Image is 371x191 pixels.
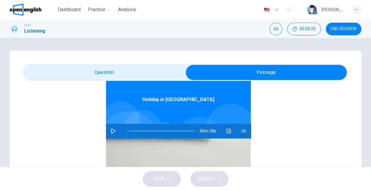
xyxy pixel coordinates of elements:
img: en [263,8,270,12]
button: 00:00:25 [287,23,321,35]
button: Click to see the audio transcription [224,124,234,138]
div: Mute [270,23,282,35]
span: IELTS [24,23,31,27]
img: Profile picture [307,5,317,14]
button: END SESSION [326,23,361,35]
span: Practice [88,6,105,13]
img: OpenEnglish logo [10,4,41,16]
h1: Listening [24,27,45,35]
span: 00:00:25 [299,27,316,31]
button: Practice [85,4,113,15]
button: Dashboard [55,4,83,15]
span: Dashboard [58,6,81,13]
span: Analysis [118,6,136,13]
span: END SESSION [331,27,357,31]
a: OpenEnglish logo [10,4,55,16]
span: 04m 58s [200,124,221,138]
div: Hide [287,23,321,35]
button: Analysis [116,4,139,15]
span: Holiday in [GEOGRAPHIC_DATA] [142,96,214,103]
div: [PERSON_NAME] [321,6,344,13]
